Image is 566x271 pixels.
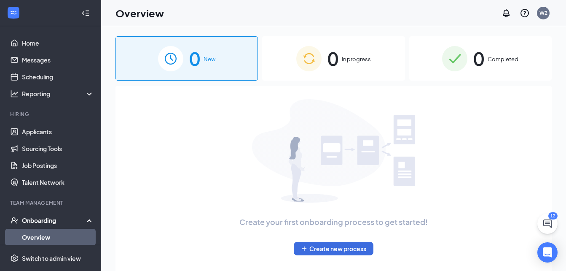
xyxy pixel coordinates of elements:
[115,6,164,20] h1: Overview
[22,123,94,140] a: Applicants
[294,242,373,255] button: PlusCreate new process
[239,216,428,228] span: Create your first onboarding process to get started!
[22,89,94,98] div: Reporting
[488,55,518,63] span: Completed
[22,157,94,174] a: Job Postings
[189,44,200,73] span: 0
[10,199,92,206] div: Team Management
[10,89,19,98] svg: Analysis
[520,8,530,18] svg: QuestionInfo
[473,44,484,73] span: 0
[22,68,94,85] a: Scheduling
[22,51,94,68] a: Messages
[501,8,511,18] svg: Notifications
[539,9,547,16] div: W2
[22,229,94,246] a: Overview
[9,8,18,17] svg: WorkstreamLogo
[548,212,558,220] div: 12
[81,9,90,17] svg: Collapse
[10,254,19,263] svg: Settings
[542,219,553,229] svg: ChatActive
[204,55,215,63] span: New
[22,254,81,263] div: Switch to admin view
[537,214,558,234] button: ChatActive
[327,44,338,73] span: 0
[22,174,94,191] a: Talent Network
[22,35,94,51] a: Home
[22,216,87,225] div: Onboarding
[537,242,558,263] div: Open Intercom Messenger
[22,140,94,157] a: Sourcing Tools
[342,55,371,63] span: In progress
[10,111,92,118] div: Hiring
[10,216,19,225] svg: UserCheck
[301,245,308,252] svg: Plus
